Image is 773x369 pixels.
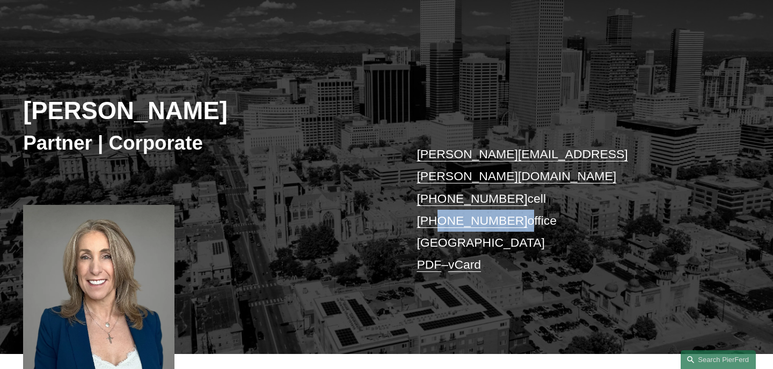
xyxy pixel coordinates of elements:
h2: [PERSON_NAME] [23,97,386,126]
a: PDF [417,257,441,271]
a: [PHONE_NUMBER] [417,213,527,227]
a: vCard [448,257,481,271]
a: [PHONE_NUMBER] [417,191,527,205]
p: cell office [GEOGRAPHIC_DATA] – [417,143,719,276]
h3: Partner | Corporate [23,131,386,155]
a: [PERSON_NAME][EMAIL_ADDRESS][PERSON_NAME][DOMAIN_NAME] [417,147,628,183]
a: Search this site [681,350,756,369]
